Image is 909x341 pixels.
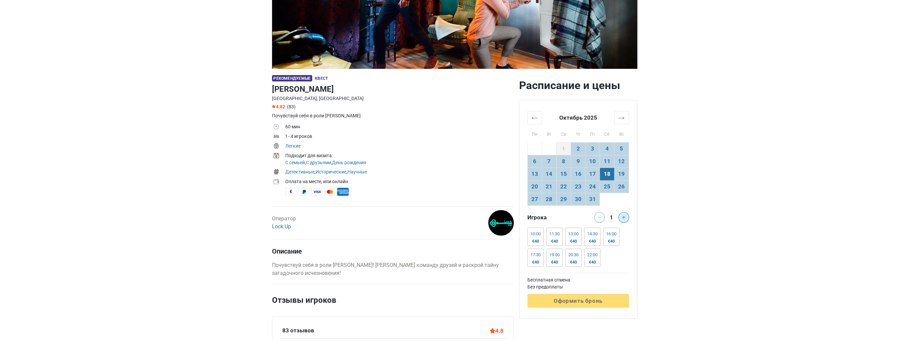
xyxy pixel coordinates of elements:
[332,160,366,165] a: День рождения
[527,193,542,205] td: 27
[600,155,614,168] td: 11
[272,112,514,119] div: Почувствуй себя в роли [PERSON_NAME]
[600,124,614,142] th: Сб
[571,193,586,205] td: 30
[285,188,297,196] span: Наличные
[542,168,557,180] td: 14
[607,212,615,221] div: 1
[568,260,579,265] div: €40
[600,142,614,155] td: 4
[519,79,637,92] h2: Расписание и цены
[272,261,514,277] p: Почувствуй себя в роли [PERSON_NAME]! [PERSON_NAME] команду друзей и раскрой тайну загадочного ис...
[568,252,579,258] div: 20:30
[311,188,323,196] span: Visa
[549,252,560,258] div: 19:00
[272,104,285,109] span: 4.82
[527,168,542,180] td: 13
[272,247,514,255] h4: Описание
[272,83,514,95] h1: [PERSON_NAME]
[571,180,586,193] td: 23
[606,239,616,244] div: €40
[585,168,600,180] td: 17
[272,294,514,316] h2: Отзывы игроков
[285,152,514,168] td: , ,
[285,123,514,132] td: 60 мин
[614,111,629,124] th: →
[272,215,296,231] div: Оператор
[556,155,571,168] td: 8
[542,111,614,124] th: Октябрь 2025
[315,76,328,81] span: Квест
[527,180,542,193] td: 20
[587,252,597,258] div: 22:00
[556,124,571,142] th: Ср
[525,212,578,223] div: Игрока
[587,260,597,265] div: €40
[542,155,557,168] td: 7
[542,180,557,193] td: 21
[306,160,331,165] a: С друзьями
[614,142,629,155] td: 5
[614,180,629,193] td: 26
[527,277,629,284] td: Бесплатная отмена
[614,155,629,168] td: 12
[282,326,314,335] div: 83 отзывов
[568,239,579,244] div: €40
[606,231,616,237] div: 16:00
[571,168,586,180] td: 16
[587,239,597,244] div: €40
[587,231,597,237] div: 14:30
[316,169,346,174] a: Исторические
[600,180,614,193] td: 25
[285,152,514,159] div: Подходит для визита:
[585,124,600,142] th: Пт
[298,188,310,196] span: PayPal
[285,178,514,185] div: Оплата на месте, или онлайн
[530,260,541,265] div: €40
[272,95,514,102] div: [GEOGRAPHIC_DATA], [GEOGRAPHIC_DATA]
[614,124,629,142] th: Вс
[571,124,586,142] th: Чт
[585,155,600,168] td: 10
[530,252,541,258] div: 17:30
[272,105,275,108] img: Star
[542,193,557,205] td: 28
[571,155,586,168] td: 9
[556,193,571,205] td: 29
[285,143,301,149] a: Легкие
[549,231,560,237] div: 11:30
[347,169,367,174] a: Научные
[490,326,503,335] div: 4.8
[556,142,571,155] td: 1
[527,284,629,290] td: Без предоплаты
[285,168,514,177] td: , ,
[488,210,514,236] img: 38af86134b65d0f1l.png
[527,124,542,142] th: Пн
[324,188,336,196] span: MasterCard
[530,231,541,237] div: 10:00
[285,169,315,174] a: Детективные
[527,155,542,168] td: 6
[556,168,571,180] td: 15
[542,124,557,142] th: Вт
[585,180,600,193] td: 24
[337,188,349,196] span: American Express
[568,231,579,237] div: 13:00
[285,160,305,165] a: С семьей
[272,75,312,81] span: Рекомендуемые
[549,260,560,265] div: €40
[600,168,614,180] td: 18
[585,142,600,155] td: 3
[549,239,560,244] div: €40
[571,142,586,155] td: 2
[287,104,296,109] span: (83)
[614,168,629,180] td: 19
[285,132,514,142] td: 1 - 4 игроков
[556,180,571,193] td: 22
[272,223,291,230] a: Lock Up
[530,239,541,244] div: €40
[527,111,542,124] th: ←
[585,193,600,205] td: 31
